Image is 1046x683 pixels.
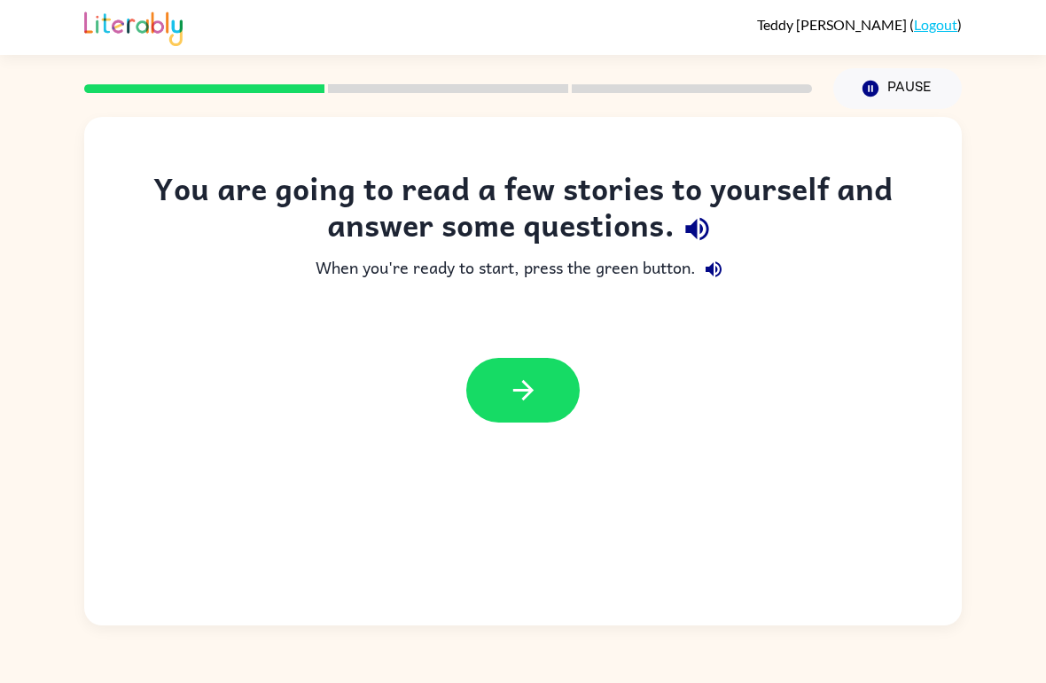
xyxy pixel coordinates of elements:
span: Teddy [PERSON_NAME] [757,16,909,33]
a: Logout [914,16,957,33]
img: Literably [84,7,183,46]
div: ( ) [757,16,962,33]
button: Pause [833,68,962,109]
div: You are going to read a few stories to yourself and answer some questions. [120,170,926,252]
div: When you're ready to start, press the green button. [120,252,926,287]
